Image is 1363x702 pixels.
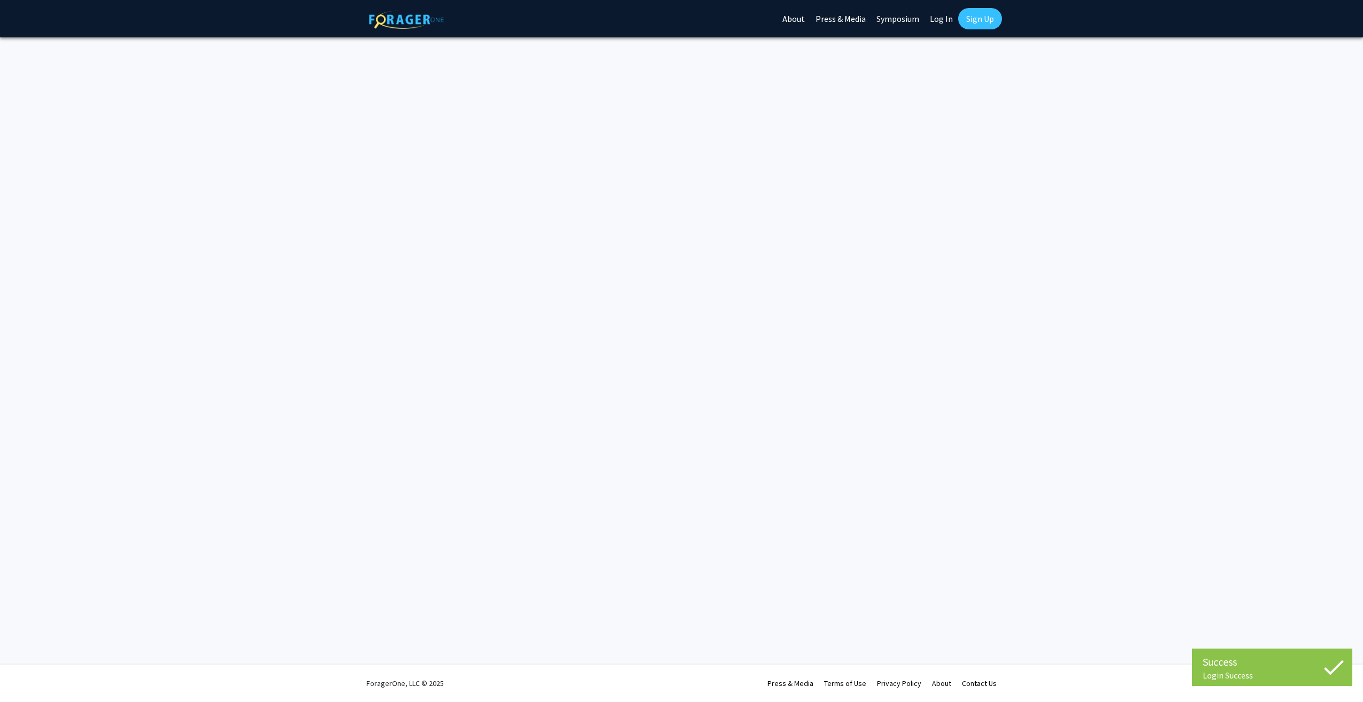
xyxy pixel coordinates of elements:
img: ForagerOne Logo [369,10,444,29]
div: Success [1203,654,1342,670]
a: Contact Us [962,678,997,688]
a: Sign Up [958,8,1002,29]
a: Press & Media [767,678,813,688]
a: Terms of Use [824,678,866,688]
a: About [932,678,951,688]
div: ForagerOne, LLC © 2025 [366,665,444,702]
div: Login Success [1203,670,1342,681]
a: Privacy Policy [877,678,921,688]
